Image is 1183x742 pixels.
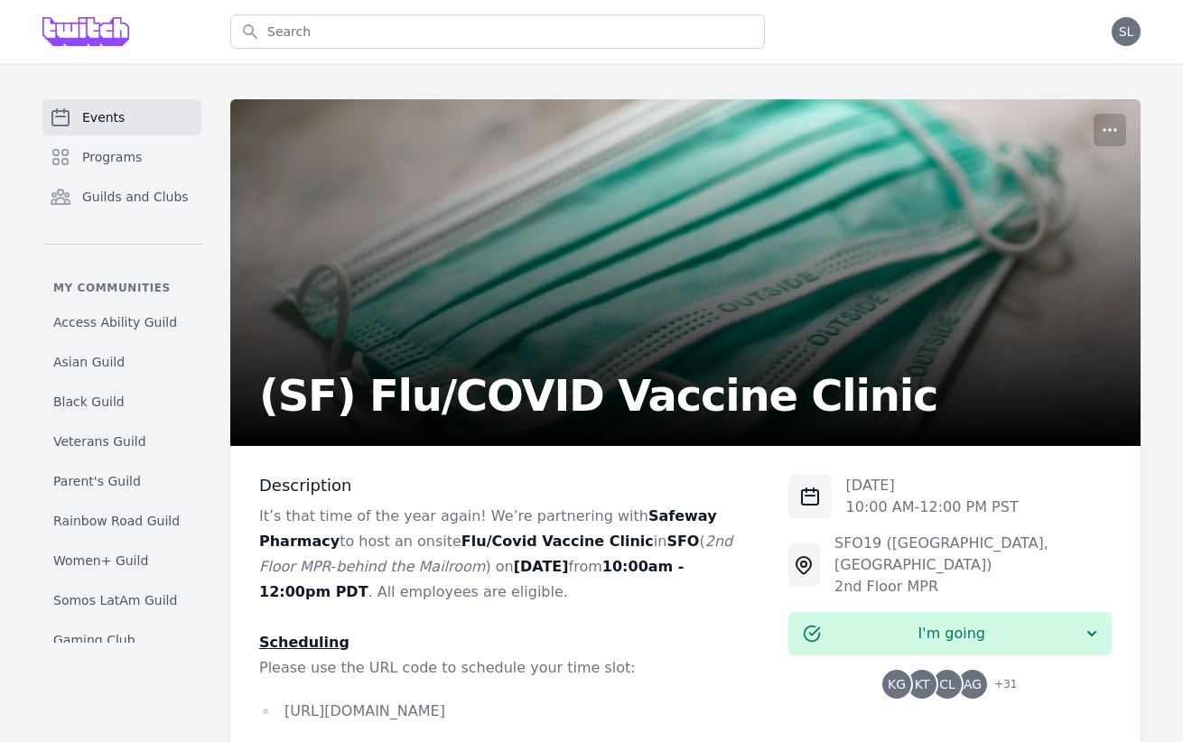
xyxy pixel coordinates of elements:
nav: Sidebar [42,99,201,643]
h3: Description [259,475,759,496]
a: Veterans Guild [42,425,201,458]
div: SFO19 ([GEOGRAPHIC_DATA], [GEOGRAPHIC_DATA]) [834,533,1112,576]
span: Parent's Guild [53,472,141,490]
strong: SFO [666,533,699,550]
div: 2nd Floor MPR [834,576,1112,598]
span: Women+ Guild [53,552,148,570]
a: Access Ability Guild [42,306,201,339]
a: Somos LatAm Guild [42,584,201,617]
span: SL [1119,25,1134,38]
a: Parent's Guild [42,465,201,497]
span: I'm going [821,623,1083,645]
button: I'm going [788,612,1112,655]
button: SL [1112,17,1141,46]
p: Please use the URL code to schedule your time slot: [259,655,759,681]
p: [DATE] [846,475,1019,496]
span: Veterans Guild [53,432,146,450]
span: Somos LatAm Guild [53,591,177,609]
strong: [DATE] [514,558,569,575]
strong: Flu/Covid Vaccine Clinic [461,533,654,550]
p: 10:00 AM - 12:00 PM PST [846,496,1019,518]
span: Rainbow Road Guild [53,512,180,530]
span: Guilds and Clubs [82,188,189,206]
li: [URL][DOMAIN_NAME] [259,699,759,724]
a: Guilds and Clubs [42,179,201,215]
strong: Safeway Pharmacy [259,507,717,550]
u: Scheduling [259,634,349,651]
span: Programs [82,148,142,166]
a: Black Guild [42,385,201,418]
img: Grove [42,17,129,46]
span: Access Ability Guild [53,313,177,331]
span: Asian Guild [53,353,125,371]
p: It’s that time of the year again! We’re partnering with to host an onsite in ( - ) on from . All ... [259,504,759,605]
span: Black Guild [53,393,125,411]
a: Gaming Club [42,624,201,656]
p: My communities [42,281,201,295]
span: Gaming Club [53,631,135,649]
a: Rainbow Road Guild [42,505,201,537]
span: CL [939,678,955,691]
input: Search [230,14,765,49]
a: Asian Guild [42,346,201,378]
span: AG [964,678,982,691]
em: behind the Mailroom [336,558,485,575]
a: Programs [42,139,201,175]
span: KG [888,678,906,691]
span: Events [82,108,125,126]
h2: (SF) Flu/COVID Vaccine Clinic [259,374,937,417]
span: + 31 [983,673,1017,699]
a: Events [42,99,201,135]
a: Women+ Guild [42,544,201,577]
span: KT [915,678,930,691]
